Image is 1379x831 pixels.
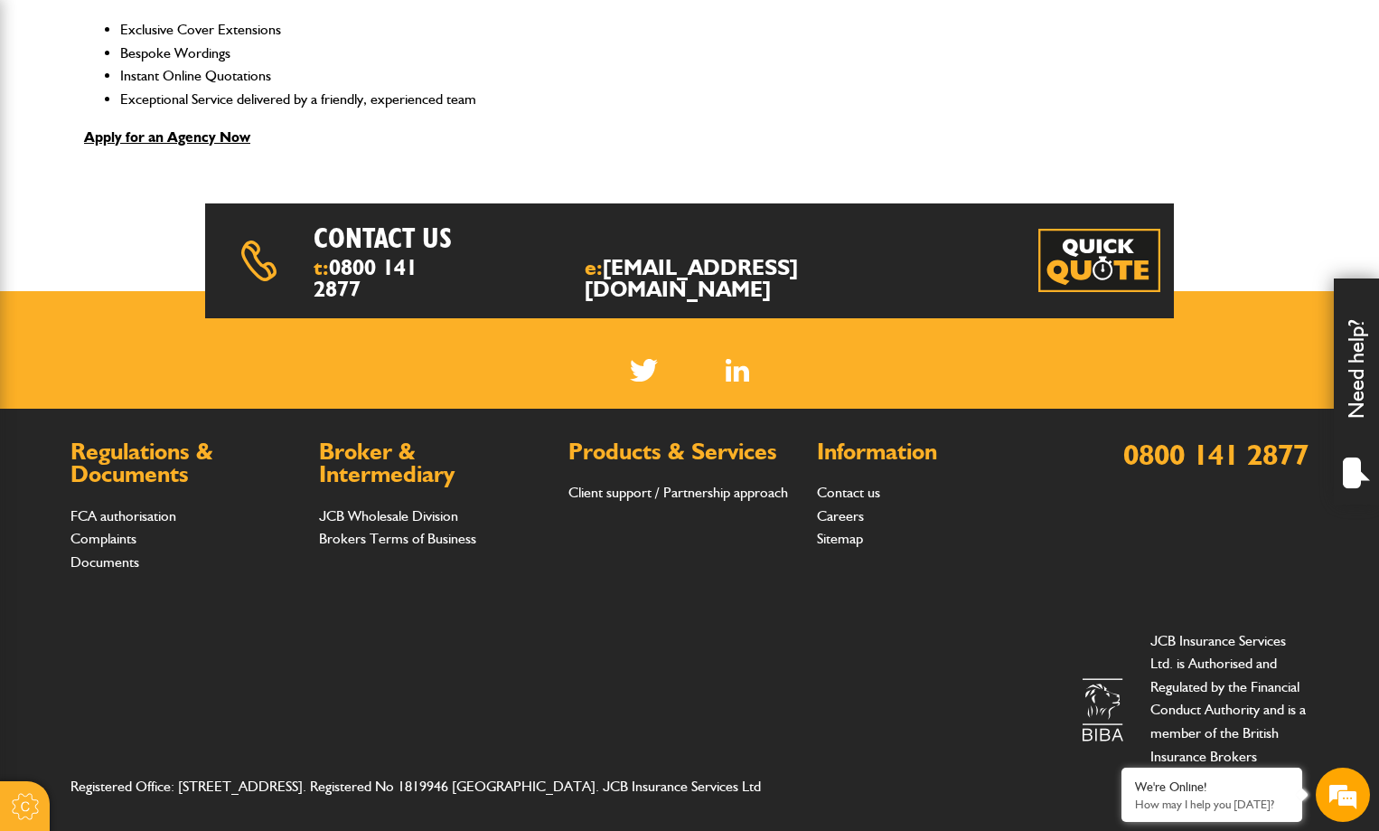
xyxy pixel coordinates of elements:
[314,222,737,256] h2: Contact us
[70,775,800,798] address: Registered Office: [STREET_ADDRESS]. Registered No 1819946 [GEOGRAPHIC_DATA]. JCB Insurance Servi...
[319,440,549,486] h2: Broker & Intermediary
[120,64,1295,88] li: Instant Online Quotations
[246,557,328,581] em: Start Chat
[70,553,139,571] a: Documents
[84,128,250,146] a: Apply for an Agency Now
[1135,779,1289,795] div: We're Online!
[1334,279,1379,505] div: Need help?
[120,42,1295,65] li: Bespoke Wordings
[1038,229,1160,292] img: Quick Quote
[70,440,301,486] h2: Regulations & Documents
[817,530,863,547] a: Sitemap
[296,9,340,52] div: Minimize live chat window
[23,274,330,314] input: Enter your phone number
[1123,437,1309,472] a: 0800 141 2877
[314,254,417,302] a: 0800 141 2877
[31,100,76,126] img: d_20077148190_company_1631870298795_20077148190
[585,257,888,300] span: e:
[120,18,1295,42] li: Exclusive Cover Extensions
[319,507,458,524] a: JCB Wholesale Division
[1150,629,1309,791] p: JCB Insurance Services Ltd. is Authorised and Regulated by the Financial Conduct Authority and is...
[630,359,658,382] img: Twitter
[23,327,330,542] textarea: Type your message and hit 'Enter'
[23,167,330,207] input: Enter your last name
[568,440,799,464] h2: Products & Services
[817,507,864,524] a: Careers
[319,530,476,547] a: Brokers Terms of Business
[70,507,176,524] a: FCA authorisation
[94,101,304,125] div: Chat with us now
[70,530,136,547] a: Complaints
[314,257,433,300] span: t:
[726,359,750,382] a: LinkedIn
[726,359,750,382] img: Linked In
[817,484,880,501] a: Contact us
[568,484,788,501] a: Client support / Partnership approach
[120,88,1295,111] li: Exceptional Service delivered by a friendly, experienced team
[1135,798,1289,811] p: How may I help you today?
[585,254,798,302] a: [EMAIL_ADDRESS][DOMAIN_NAME]
[1038,229,1160,292] a: Get your insurance quote in just 2-minutes
[23,221,330,260] input: Enter your email address
[817,440,1047,464] h2: Information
